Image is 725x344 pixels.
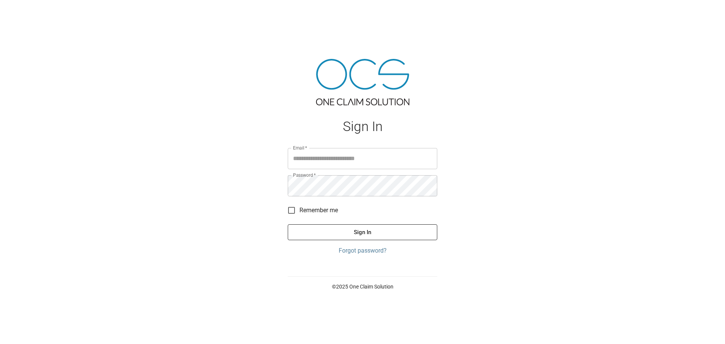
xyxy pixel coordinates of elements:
span: Remember me [299,206,338,215]
a: Forgot password? [288,246,437,255]
button: Sign In [288,224,437,240]
img: ocs-logo-tra.png [316,59,409,105]
h1: Sign In [288,119,437,134]
label: Email [293,145,307,151]
label: Password [293,172,316,178]
p: © 2025 One Claim Solution [288,283,437,290]
img: ocs-logo-white-transparent.png [9,5,39,20]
